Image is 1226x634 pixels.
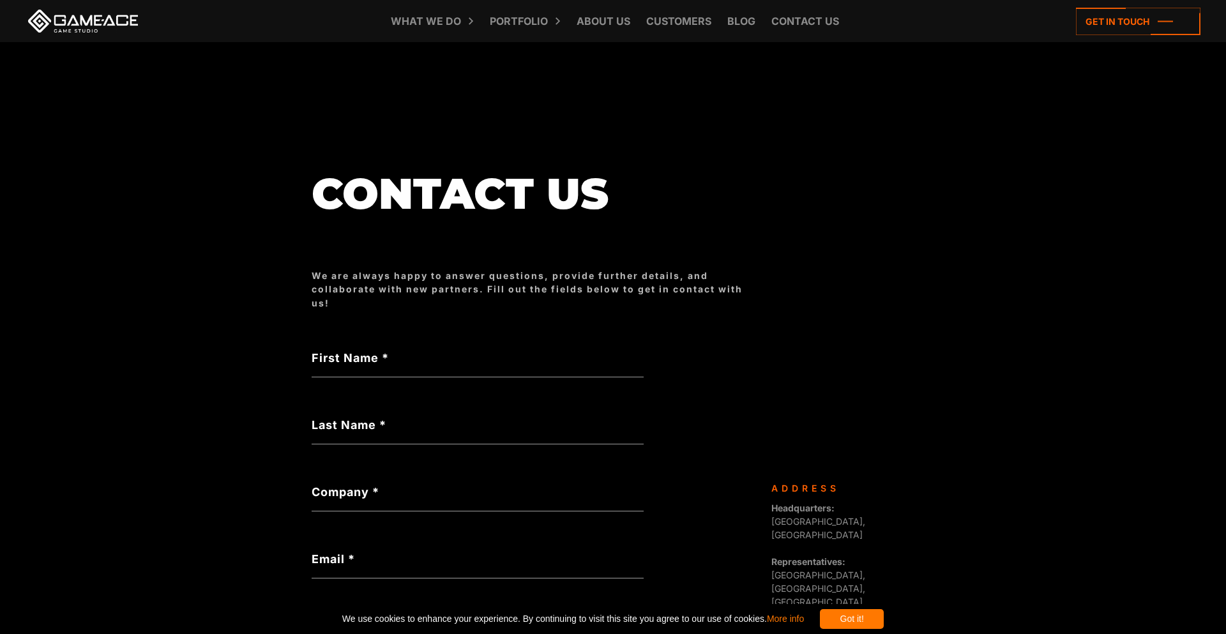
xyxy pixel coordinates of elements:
[771,481,905,495] div: Address
[312,269,759,310] div: We are always happy to answer questions, provide further details, and collaborate with new partne...
[771,502,835,513] strong: Headquarters:
[771,502,865,540] span: [GEOGRAPHIC_DATA], [GEOGRAPHIC_DATA]
[820,609,884,629] div: Got it!
[342,609,804,629] span: We use cookies to enhance your experience. By continuing to visit this site you agree to our use ...
[312,416,644,434] label: Last Name *
[312,483,644,501] label: Company *
[767,614,804,624] a: More info
[1076,8,1200,35] a: Get in touch
[312,550,644,568] label: Email *
[312,170,759,218] h1: Contact us
[312,349,644,366] label: First Name *
[771,556,865,621] span: [GEOGRAPHIC_DATA], [GEOGRAPHIC_DATA], [GEOGRAPHIC_DATA], [GEOGRAPHIC_DATA]
[771,556,845,567] strong: Representatives:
